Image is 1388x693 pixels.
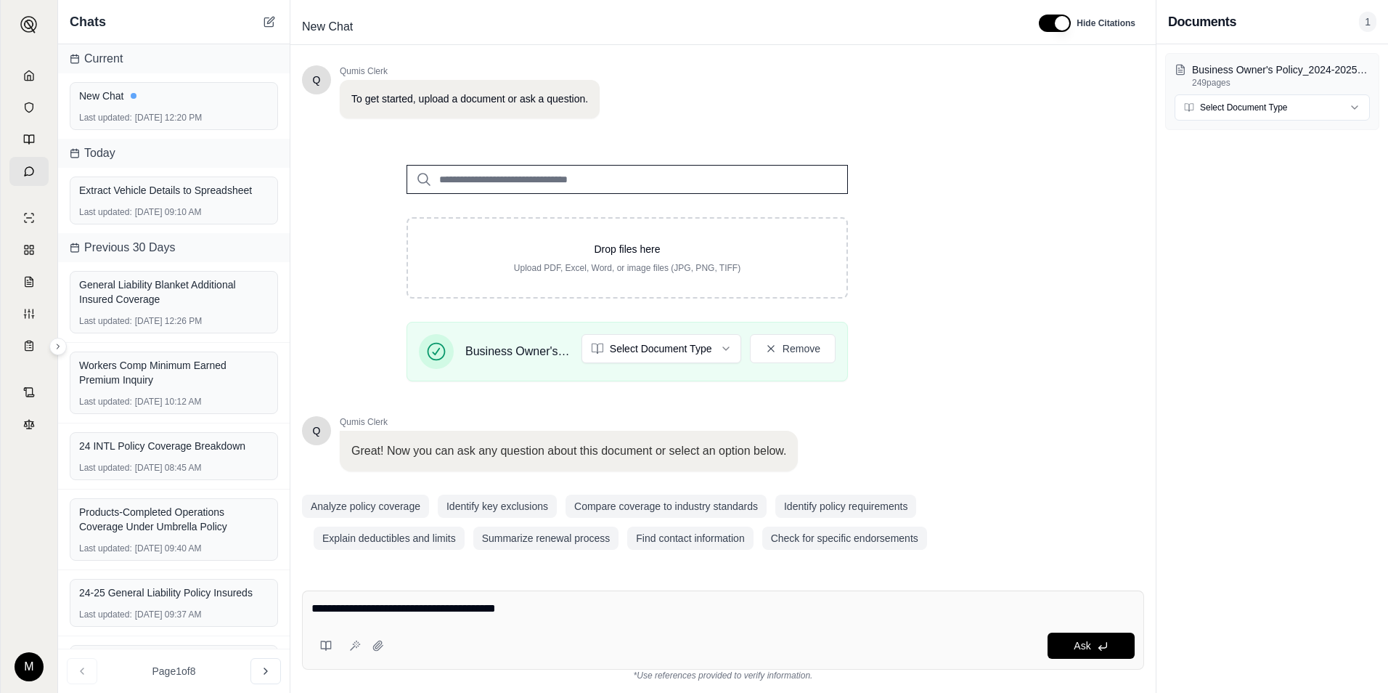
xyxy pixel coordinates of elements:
img: Expand sidebar [20,16,38,33]
button: Check for specific endorsements [762,527,927,550]
a: Chat [9,157,49,186]
a: Coverage Table [9,331,49,360]
button: Analyze policy coverage [302,495,429,518]
span: Qumis Clerk [340,65,600,77]
p: Upload PDF, Excel, Word, or image files (JPG, PNG, TIFF) [431,262,823,274]
span: Ask [1074,640,1090,652]
div: Previous 30 Days [58,233,290,262]
div: New Chat [79,89,269,103]
span: Last updated: [79,543,132,554]
a: Single Policy [9,203,49,232]
span: Page 1 of 8 [152,664,196,678]
div: *Use references provided to verify information. [302,670,1144,681]
span: Hide Citations [1077,17,1135,29]
div: Current [58,44,290,73]
span: Hello [313,73,321,87]
button: Identify policy requirements [775,495,916,518]
span: Last updated: [79,112,132,123]
div: [DATE] 10:12 AM [79,396,269,408]
div: [DATE] 09:40 AM [79,543,269,554]
button: Expand sidebar [49,338,67,355]
p: Great! Now you can ask any question about this document or select an option below. [351,442,786,460]
div: Workers Comp Minimum Earned Premium Inquiry [79,358,269,387]
a: Policy Comparisons [9,235,49,264]
button: Ask [1048,633,1135,659]
p: To get started, upload a document or ask a question. [351,92,588,107]
div: 24-25 General Liability Policy Insureds [79,585,269,600]
div: [DATE] 12:20 PM [79,112,269,123]
div: 24 INTL Policy Coverage Breakdown [79,439,269,453]
button: Explain deductibles and limits [314,527,465,550]
div: [DATE] 09:37 AM [79,609,269,620]
button: New Chat [261,13,278,31]
span: Last updated: [79,206,132,218]
span: Business Owner's Policy_2024-2025 (1).pdf [465,343,570,360]
a: Custom Report [9,299,49,328]
p: Drop files here [431,242,823,256]
h3: Documents [1168,12,1236,32]
span: Qumis Clerk [340,416,798,428]
div: General Liability Blanket Additional Insured Coverage [79,277,269,307]
div: Products-Completed Operations Coverage Under Umbrella Policy [79,505,269,534]
a: Home [9,61,49,90]
div: Edit Title [296,15,1021,38]
a: Claim Coverage [9,267,49,296]
button: Find contact information [627,527,753,550]
p: Business Owner's Policy_2024-2025 (1).pdf [1192,62,1370,77]
button: Remove [750,334,836,363]
span: 1 [1359,12,1376,32]
div: [DATE] 09:10 AM [79,206,269,218]
a: Prompt Library [9,125,49,154]
button: Summarize renewal process [473,527,619,550]
span: Chats [70,12,106,32]
span: Hello [313,423,321,438]
div: M [15,652,44,681]
div: [DATE] 08:45 AM [79,462,269,474]
a: Legal Search Engine [9,410,49,439]
button: Expand sidebar [15,10,44,39]
a: Contract Analysis [9,378,49,407]
button: Compare coverage to industry standards [566,495,767,518]
span: New Chat [296,15,359,38]
a: Documents Vault [9,93,49,122]
p: 249 pages [1192,77,1370,89]
div: Extract Vehicle Details to Spreadsheet [79,183,269,198]
button: Identify key exclusions [438,495,557,518]
div: [DATE] 12:26 PM [79,315,269,327]
span: Last updated: [79,396,132,408]
span: Last updated: [79,609,132,620]
div: Today [58,139,290,168]
span: Last updated: [79,315,132,327]
button: Business Owner's Policy_2024-2025 (1).pdf249pages [1175,62,1370,89]
span: Last updated: [79,462,132,474]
